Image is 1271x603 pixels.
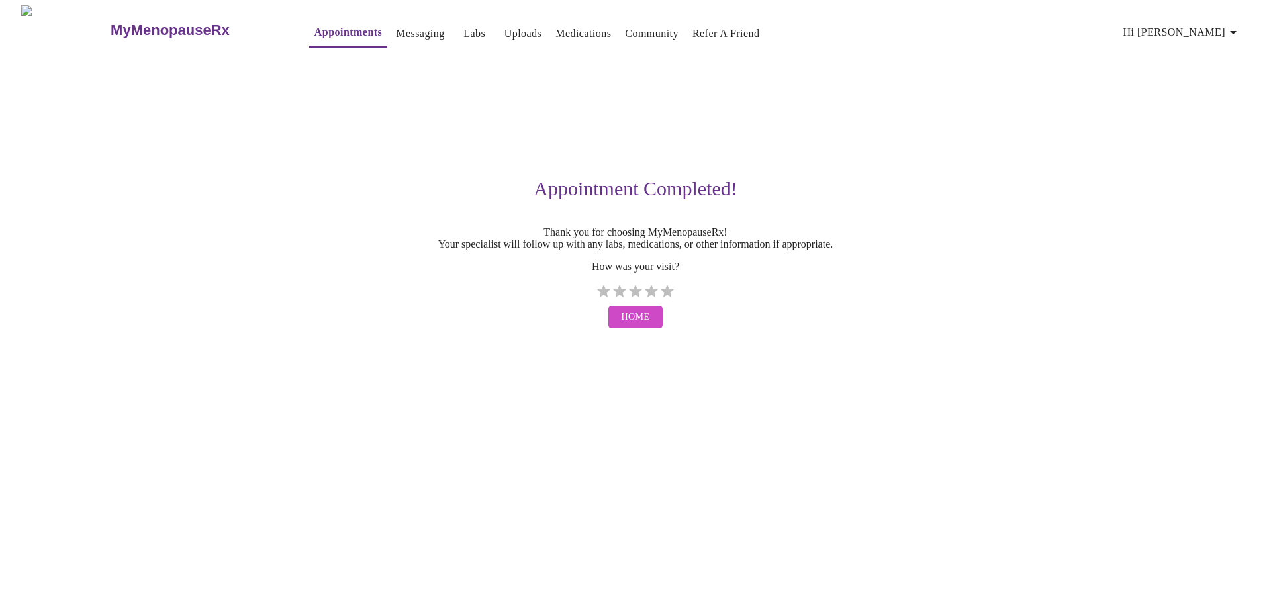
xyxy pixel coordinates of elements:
[463,24,485,43] a: Labs
[1123,23,1241,42] span: Hi [PERSON_NAME]
[620,21,684,47] button: Community
[608,306,663,329] button: Home
[499,21,547,47] button: Uploads
[504,24,542,43] a: Uploads
[692,24,760,43] a: Refer a Friend
[555,24,611,43] a: Medications
[687,21,765,47] button: Refer a Friend
[228,177,1043,200] h3: Appointment Completed!
[309,19,387,48] button: Appointments
[622,309,650,326] span: Home
[111,22,230,39] h3: MyMenopauseRx
[228,226,1043,250] p: Thank you for choosing MyMenopauseRx! Your specialist will follow up with any labs, medications, ...
[314,23,382,42] a: Appointments
[1118,19,1247,46] button: Hi [PERSON_NAME]
[625,24,679,43] a: Community
[21,5,109,55] img: MyMenopauseRx Logo
[605,299,667,336] a: Home
[109,7,283,54] a: MyMenopauseRx
[550,21,616,47] button: Medications
[396,24,444,43] a: Messaging
[228,261,1043,273] p: How was your visit?
[453,21,496,47] button: Labs
[391,21,449,47] button: Messaging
